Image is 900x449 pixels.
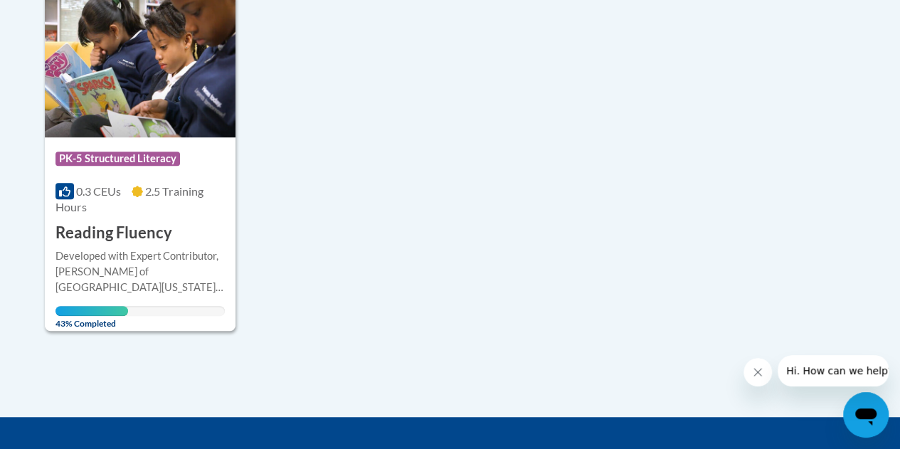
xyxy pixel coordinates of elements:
span: PK-5 Structured Literacy [55,152,180,166]
span: 43% Completed [55,306,129,329]
iframe: Button to launch messaging window [843,392,889,438]
h3: Reading Fluency [55,222,172,244]
div: Developed with Expert Contributor, [PERSON_NAME] of [GEOGRAPHIC_DATA][US_STATE], [GEOGRAPHIC_DATA... [55,248,225,295]
span: Hi. How can we help? [9,10,115,21]
span: 0.3 CEUs [76,184,121,198]
div: Your progress [55,306,129,316]
iframe: Message from company [778,355,889,386]
iframe: Close message [743,358,772,386]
